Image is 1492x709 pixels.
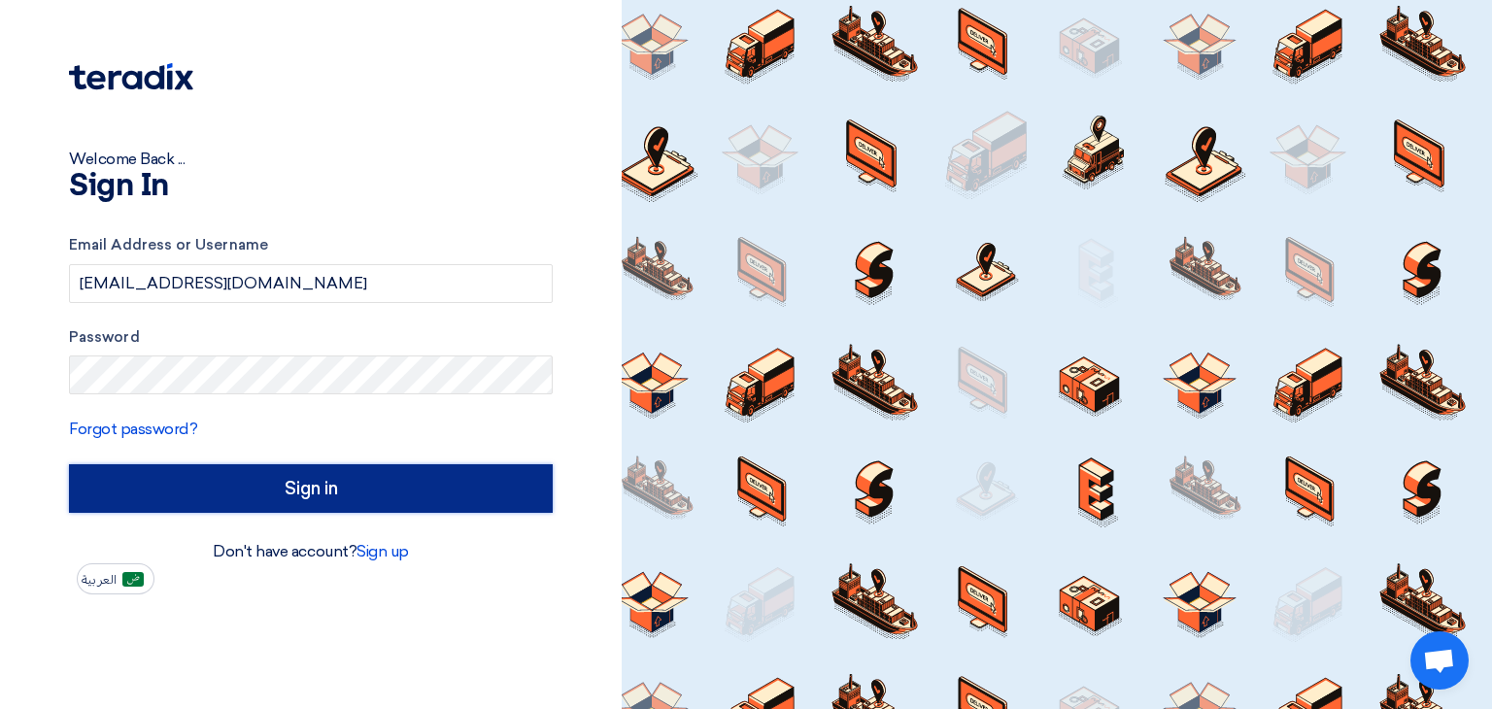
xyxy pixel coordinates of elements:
[69,326,553,349] label: Password
[69,540,553,563] div: Don't have account?
[69,171,553,202] h1: Sign In
[69,464,553,513] input: Sign in
[1410,631,1469,690] div: Open chat
[122,572,144,587] img: ar-AR.png
[82,573,117,587] span: العربية
[69,234,553,256] label: Email Address or Username
[69,420,197,438] a: Forgot password?
[356,542,409,560] a: Sign up
[69,63,193,90] img: Teradix logo
[69,264,553,303] input: Enter your business email or username
[69,148,553,171] div: Welcome Back ...
[77,563,154,594] button: العربية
